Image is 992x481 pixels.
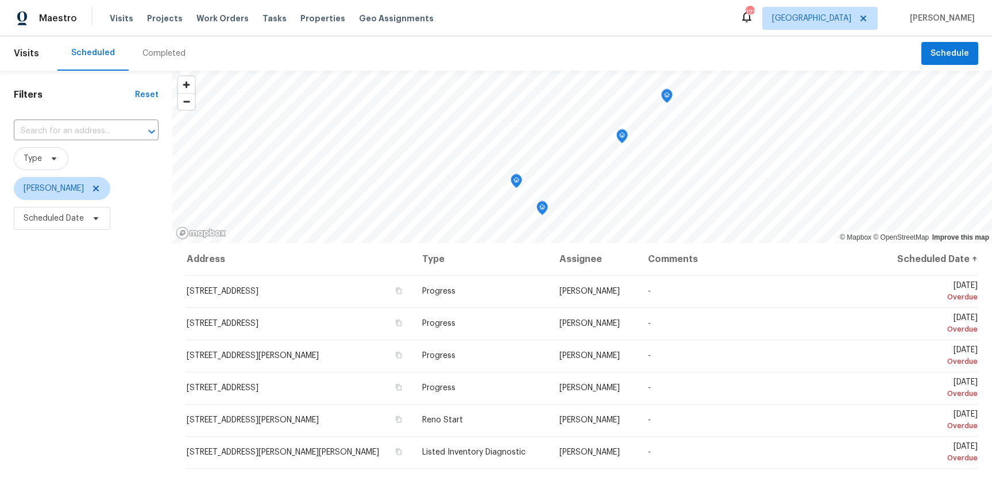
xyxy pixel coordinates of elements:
[559,448,620,456] span: [PERSON_NAME]
[886,356,978,367] div: Overdue
[172,71,992,243] canvas: Map
[877,243,978,275] th: Scheduled Date ↑
[886,378,978,399] span: [DATE]
[648,287,651,295] span: -
[886,420,978,432] div: Overdue
[905,13,975,24] span: [PERSON_NAME]
[932,233,989,241] a: Improve this map
[144,124,160,140] button: Open
[187,287,258,295] span: [STREET_ADDRESS]
[176,226,226,240] a: Mapbox homepage
[840,233,871,241] a: Mapbox
[886,452,978,464] div: Overdue
[886,346,978,367] span: [DATE]
[921,42,978,66] button: Schedule
[39,13,77,24] span: Maestro
[536,201,548,219] div: Map marker
[187,352,319,360] span: [STREET_ADDRESS][PERSON_NAME]
[648,448,651,456] span: -
[393,350,404,360] button: Copy Address
[110,13,133,24] span: Visits
[393,382,404,393] button: Copy Address
[648,352,651,360] span: -
[178,76,195,93] button: Zoom in
[142,48,186,59] div: Completed
[559,352,620,360] span: [PERSON_NAME]
[14,89,135,101] h1: Filters
[931,47,969,61] span: Schedule
[147,13,183,24] span: Projects
[393,318,404,328] button: Copy Address
[14,41,39,66] span: Visits
[559,287,620,295] span: [PERSON_NAME]
[422,448,526,456] span: Listed Inventory Diagnostic
[422,384,456,392] span: Progress
[186,243,413,275] th: Address
[178,93,195,110] button: Zoom out
[886,282,978,303] span: [DATE]
[300,13,345,24] span: Properties
[639,243,877,275] th: Comments
[393,414,404,425] button: Copy Address
[648,384,651,392] span: -
[422,352,456,360] span: Progress
[616,129,628,147] div: Map marker
[422,287,456,295] span: Progress
[886,388,978,399] div: Overdue
[511,174,522,192] div: Map marker
[178,94,195,110] span: Zoom out
[559,416,620,424] span: [PERSON_NAME]
[886,314,978,335] span: [DATE]
[71,47,115,59] div: Scheduled
[886,442,978,464] span: [DATE]
[886,410,978,432] span: [DATE]
[393,447,404,457] button: Copy Address
[413,243,550,275] th: Type
[393,286,404,296] button: Copy Address
[187,384,258,392] span: [STREET_ADDRESS]
[135,89,159,101] div: Reset
[886,324,978,335] div: Overdue
[746,7,754,18] div: 122
[648,320,651,328] span: -
[24,153,42,164] span: Type
[196,13,249,24] span: Work Orders
[559,320,620,328] span: [PERSON_NAME]
[422,416,463,424] span: Reno Start
[648,416,651,424] span: -
[873,233,929,241] a: OpenStreetMap
[187,448,379,456] span: [STREET_ADDRESS][PERSON_NAME][PERSON_NAME]
[886,291,978,303] div: Overdue
[263,14,287,22] span: Tasks
[422,320,456,328] span: Progress
[550,243,639,275] th: Assignee
[772,13,851,24] span: [GEOGRAPHIC_DATA]
[559,384,620,392] span: [PERSON_NAME]
[661,89,673,107] div: Map marker
[24,213,84,224] span: Scheduled Date
[187,320,258,328] span: [STREET_ADDRESS]
[24,183,84,194] span: [PERSON_NAME]
[359,13,434,24] span: Geo Assignments
[187,416,319,424] span: [STREET_ADDRESS][PERSON_NAME]
[14,122,126,140] input: Search for an address...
